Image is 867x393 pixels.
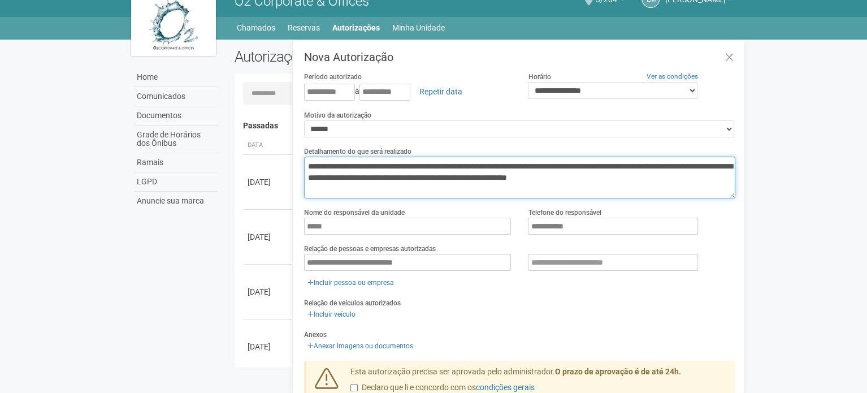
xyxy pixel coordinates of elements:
strong: O prazo de aprovação é de até 24h. [555,367,681,376]
a: Ramais [134,153,218,172]
label: Anexos [304,330,327,340]
div: [DATE] [248,341,289,352]
label: Nome do responsável da unidade [304,208,405,218]
label: Telefone do responsável [528,208,601,218]
a: condições gerais [476,383,535,392]
input: Declaro que li e concordo com oscondições gerais [350,384,358,391]
a: Repetir data [412,82,470,101]
h4: Passadas [243,122,727,130]
label: Período autorizado [304,72,362,82]
label: Relação de pessoas e empresas autorizadas [304,244,436,254]
div: [DATE] [248,231,289,243]
div: [DATE] [248,286,289,297]
a: Minha Unidade [392,20,445,36]
label: Relação de veículos autorizados [304,298,401,308]
a: Documentos [134,106,218,126]
a: Comunicados [134,87,218,106]
h2: Autorizações [235,48,476,65]
th: Data [243,136,294,155]
a: Anuncie sua marca [134,192,218,210]
a: Chamados [237,20,275,36]
label: Horário [528,72,550,82]
div: a [304,82,511,101]
a: LGPD [134,172,218,192]
label: Detalhamento do que será realizado [304,146,411,157]
a: Home [134,68,218,87]
a: Incluir pessoa ou empresa [304,277,397,289]
a: Autorizações [332,20,380,36]
label: Motivo da autorização [304,110,371,120]
a: Ver as condições [647,72,698,80]
h3: Nova Autorização [304,51,735,63]
div: [DATE] [248,176,289,188]
a: Anexar imagens ou documentos [304,340,417,352]
a: Reservas [288,20,320,36]
a: Incluir veículo [304,308,359,321]
a: Grade de Horários dos Ônibus [134,126,218,153]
